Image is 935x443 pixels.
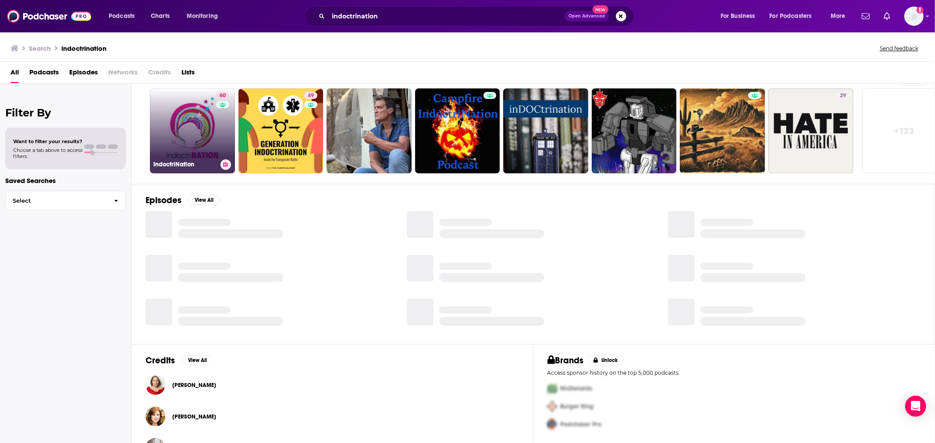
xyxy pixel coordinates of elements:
img: Third Pro Logo [544,415,561,433]
svg: Add a profile image [917,7,924,14]
h2: Episodes [146,195,181,206]
h3: IndoctriNation [153,161,217,168]
span: Podchaser Pro [561,421,602,428]
span: Networks [108,65,138,83]
button: open menu [103,9,146,23]
img: User Profile [904,7,924,26]
span: [PERSON_NAME] [172,382,216,389]
span: [PERSON_NAME] [172,413,216,420]
a: 60IndoctriNation [150,88,235,173]
button: Kate NashKate Nash [146,371,519,399]
span: More [831,10,846,22]
button: open menu [715,9,766,23]
span: Choose a tab above to access filters. [13,147,82,159]
p: Access sponsor history on the top 5,000 podcasts. [547,369,921,376]
span: For Podcasters [770,10,812,22]
span: Select [6,198,107,204]
div: Search podcasts, credits, & more... [313,6,642,26]
h2: Filter By [5,106,126,119]
button: Unlock [587,355,624,366]
button: open menu [764,9,825,23]
a: All [11,65,19,83]
span: Logged in as eerdmans [904,7,924,26]
a: Episodes [69,65,98,83]
a: Show notifications dropdown [858,9,873,24]
p: Saved Searches [5,176,126,185]
button: Open AdvancedNew [565,11,609,21]
a: EpisodesView All [146,195,220,206]
span: Credits [148,65,171,83]
a: Show notifications dropdown [880,9,894,24]
a: 49 [238,88,324,173]
span: 60 [220,91,226,100]
span: New [593,5,608,14]
span: McDonalds [561,385,593,392]
img: Podchaser - Follow, Share and Rate Podcasts [7,8,91,25]
a: 29 [768,88,853,173]
button: View All [188,195,220,205]
button: open menu [825,9,857,23]
span: Charts [151,10,170,22]
img: Kate Nash [146,375,165,395]
a: Rachel Bernstein [172,413,216,420]
button: open menu [181,9,229,23]
button: Select [5,191,126,211]
span: 49 [308,91,314,100]
img: Second Pro Logo [544,397,561,415]
a: Charts [145,9,175,23]
span: 29 [840,91,846,100]
span: Burger King [561,403,594,410]
img: First Pro Logo [544,380,561,397]
a: Podcasts [29,65,59,83]
span: For Business [721,10,755,22]
span: Podcasts [109,10,135,22]
div: Open Intercom Messenger [905,396,926,417]
button: Send feedback [877,45,921,52]
button: View All [182,355,213,366]
a: CreditsView All [146,355,213,366]
a: 60 [216,92,229,99]
h2: Credits [146,355,175,366]
span: Open Advanced [569,14,605,18]
span: Monitoring [187,10,218,22]
h3: Search [29,44,51,53]
img: Rachel Bernstein [146,407,165,426]
a: Kate Nash [172,382,216,389]
h2: Brands [547,355,584,366]
input: Search podcasts, credits, & more... [328,9,565,23]
a: 29 [837,92,850,99]
a: Lists [181,65,195,83]
h3: indoctrination [61,44,107,53]
button: Show profile menu [904,7,924,26]
a: 49 [304,92,317,99]
button: Rachel BernsteinRachel Bernstein [146,403,519,431]
span: Want to filter your results? [13,138,82,144]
